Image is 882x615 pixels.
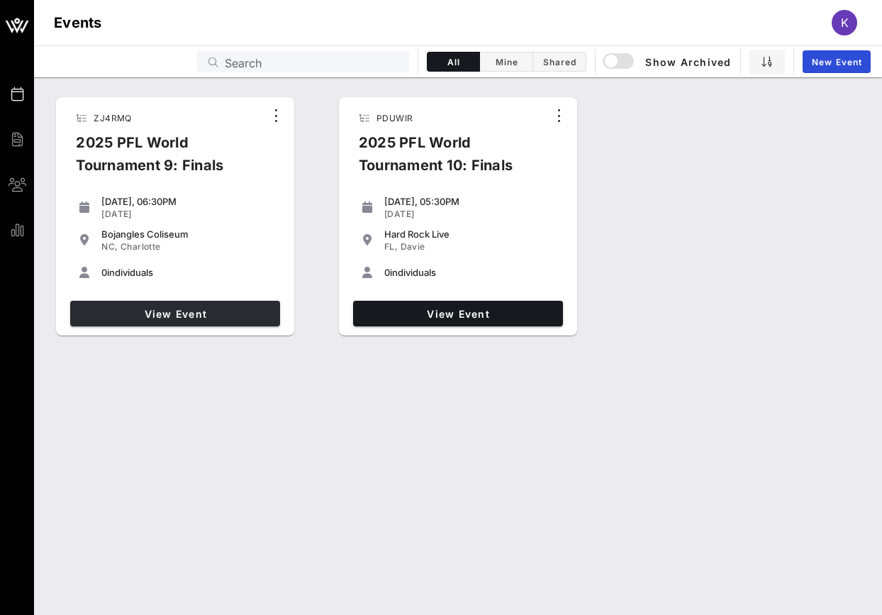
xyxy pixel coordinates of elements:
button: Mine [480,52,533,72]
div: 2025 PFL World Tournament 9: Finals [65,131,264,188]
div: individuals [101,267,274,278]
span: 0 [101,267,107,278]
div: 2025 PFL World Tournament 10: Finals [347,131,547,188]
div: [DATE], 06:30PM [101,196,274,207]
a: View Event [70,301,280,326]
h1: Events [54,11,102,34]
span: ZJ4RMQ [94,113,131,123]
span: FL, [384,241,398,252]
span: New Event [811,57,862,67]
span: 0 [384,267,390,278]
span: Show Archived [605,53,731,70]
span: View Event [359,308,557,320]
div: Bojangles Coliseum [101,228,274,240]
span: Charlotte [121,241,161,252]
button: Show Archived [604,49,732,74]
span: Shared [542,57,577,67]
a: New Event [803,50,871,73]
span: Mine [489,57,524,67]
span: View Event [76,308,274,320]
span: NC, [101,241,118,252]
div: [DATE] [101,209,274,220]
span: All [436,57,471,67]
div: [DATE] [384,209,557,220]
div: K [832,10,857,35]
div: Hard Rock Live [384,228,557,240]
span: K [841,16,849,30]
div: individuals [384,267,557,278]
span: PDUWIR [376,113,413,123]
span: Davie [401,241,425,252]
button: All [427,52,480,72]
div: [DATE], 05:30PM [384,196,557,207]
a: View Event [353,301,563,326]
button: Shared [533,52,586,72]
